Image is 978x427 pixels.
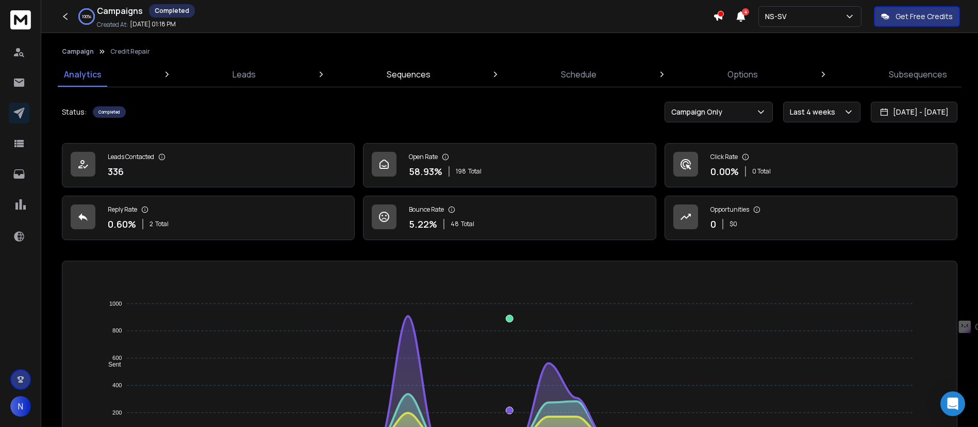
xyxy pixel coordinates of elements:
[226,62,262,87] a: Leads
[62,107,87,117] p: Status:
[97,5,143,17] h1: Campaigns
[233,68,256,81] p: Leads
[10,396,31,417] button: N
[387,68,430,81] p: Sequences
[874,6,960,27] button: Get Free Credits
[468,167,482,176] span: Total
[149,4,195,18] div: Completed
[62,143,355,187] a: Leads Contacted336
[710,153,738,161] p: Click Rate
[363,143,656,187] a: Open Rate58.93%198Total
[710,205,749,214] p: Opportunities
[665,143,957,187] a: Click Rate0.00%0 Total
[889,68,947,81] p: Subsequences
[108,217,136,231] p: 0.60 %
[765,11,791,22] p: NS-SV
[790,107,839,117] p: Last 4 weeks
[665,196,957,240] a: Opportunities0$0
[130,20,176,28] p: [DATE] 01:18 PM
[710,217,716,231] p: 0
[710,164,739,179] p: 0.00 %
[110,48,150,56] p: Credit Repair
[561,68,596,81] p: Schedule
[451,220,459,228] span: 48
[409,153,438,161] p: Open Rate
[727,68,758,81] p: Options
[940,391,965,416] div: Open Intercom Messenger
[456,167,466,176] span: 198
[62,196,355,240] a: Reply Rate0.60%2Total
[742,8,749,15] span: 4
[409,217,437,231] p: 5.22 %
[109,301,122,307] tspan: 1000
[363,196,656,240] a: Bounce Rate5.22%48Total
[64,68,102,81] p: Analytics
[112,355,122,361] tspan: 600
[409,205,444,214] p: Bounce Rate
[671,107,726,117] p: Campaign Only
[112,328,122,334] tspan: 800
[871,102,957,122] button: [DATE] - [DATE]
[555,62,603,87] a: Schedule
[108,205,137,214] p: Reply Rate
[112,409,122,416] tspan: 200
[155,220,169,228] span: Total
[112,382,122,388] tspan: 400
[752,167,771,176] p: 0 Total
[97,21,128,29] p: Created At:
[82,13,91,20] p: 100 %
[108,164,124,179] p: 336
[101,361,121,368] span: Sent
[409,164,442,179] p: 58.93 %
[896,11,953,22] p: Get Free Credits
[883,62,953,87] a: Subsequences
[58,62,108,87] a: Analytics
[461,220,474,228] span: Total
[380,62,437,87] a: Sequences
[150,220,153,228] span: 2
[108,153,154,161] p: Leads Contacted
[721,62,764,87] a: Options
[62,48,94,56] button: Campaign
[730,220,737,228] p: $ 0
[93,106,126,118] div: Completed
